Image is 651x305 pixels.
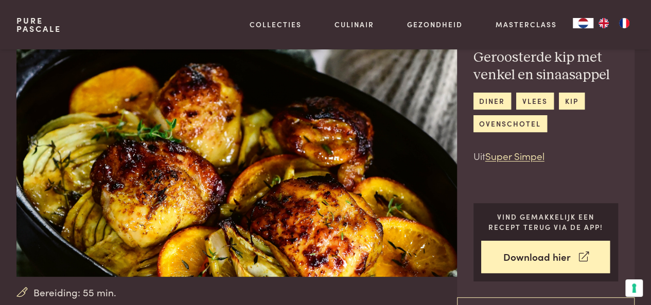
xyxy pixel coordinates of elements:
[473,93,511,110] a: diner
[625,279,643,297] button: Uw voorkeuren voor toestemming voor trackingtechnologieën
[485,149,544,163] a: Super Simpel
[16,16,61,33] a: PurePascale
[407,19,463,30] a: Gezondheid
[516,93,553,110] a: vlees
[473,149,619,164] p: Uit
[593,18,635,28] ul: Language list
[573,18,635,28] aside: Language selected: Nederlands
[481,241,610,273] a: Download hier
[593,18,614,28] a: EN
[473,49,619,84] h2: Geroosterde kip met venkel en sinaasappel
[250,19,302,30] a: Collecties
[335,19,374,30] a: Culinair
[559,93,584,110] a: kip
[16,1,476,277] img: Geroosterde kip met venkel en sinaasappel
[481,211,610,232] p: Vind gemakkelijk een recept terug via de app!
[573,18,593,28] a: NL
[33,285,116,300] span: Bereiding: 55 min.
[473,115,547,132] a: ovenschotel
[614,18,635,28] a: FR
[495,19,556,30] a: Masterclass
[573,18,593,28] div: Language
